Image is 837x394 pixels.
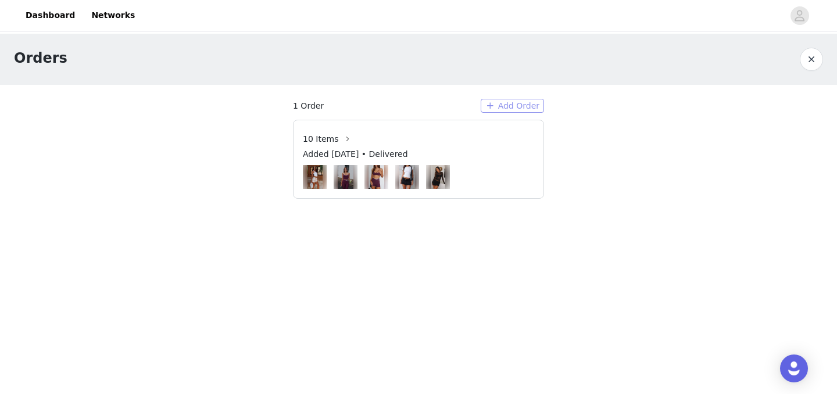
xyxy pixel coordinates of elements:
[84,2,142,28] a: Networks
[399,165,415,189] img: Ignoring Me Mini Skort Black
[14,48,67,69] h1: Orders
[303,133,338,145] span: 10 Items
[780,354,808,382] div: Open Intercom Messenger
[303,148,408,160] span: Added [DATE] • Delivered
[19,2,82,28] a: Dashboard
[431,165,446,189] img: Some People Say Long Sleeve Top Black
[364,162,388,192] img: Image Background Blur
[293,100,324,112] span: 1 Order
[303,162,327,192] img: Image Background Blur
[426,162,450,192] img: Image Background Blur
[307,165,323,189] img: Ariel Mini Skirt Cream Shell
[338,165,353,189] img: Power Boost Crop Plum/Cream
[369,165,384,189] img: Defence Bike Shorts Plum/Cream
[395,162,419,192] img: Image Background Blur
[794,6,805,25] div: avatar
[334,162,357,192] img: Image Background Blur
[481,99,544,113] button: Add Order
